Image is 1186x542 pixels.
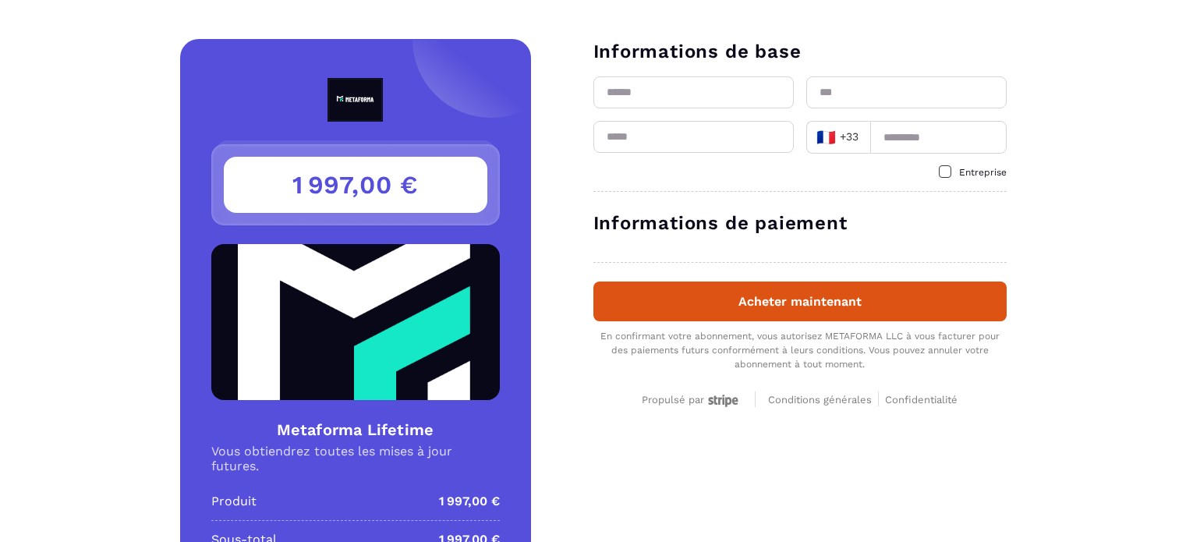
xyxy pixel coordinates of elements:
span: Confidentialité [885,394,958,406]
div: Propulsé par [642,394,742,407]
div: Vous obtiendrez toutes les mises à jour futures. [211,444,500,473]
img: Product Image [211,244,500,400]
div: Search for option [806,121,870,154]
a: Conditions générales [768,391,879,406]
h4: Metaforma Lifetime [211,419,500,441]
a: Confidentialité [885,391,958,406]
img: logo [292,78,420,122]
span: Conditions générales [768,394,872,406]
button: Acheter maintenant [593,282,1007,321]
p: Produit [211,492,257,511]
p: 1 997,00 € [439,492,500,511]
span: Entreprise [959,167,1007,178]
input: Search for option [862,126,865,149]
span: 🇫🇷 [816,126,836,148]
h3: 1 997,00 € [224,157,487,213]
div: En confirmant votre abonnement, vous autorisez METAFORMA LLC à vous facturer pour des paiements f... [593,329,1007,371]
h3: Informations de base [593,39,1007,64]
h3: Informations de paiement [593,211,1007,236]
span: +33 [816,126,859,148]
a: Propulsé par [642,391,742,406]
